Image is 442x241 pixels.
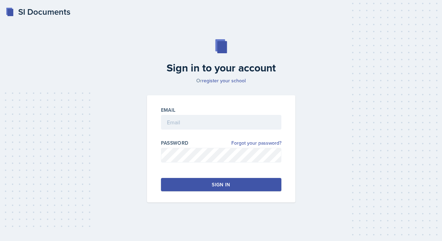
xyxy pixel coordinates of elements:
[202,77,246,84] a: register your school
[231,139,281,147] a: Forgot your password?
[161,106,176,113] label: Email
[6,6,70,18] a: SI Documents
[143,77,300,84] p: Or
[161,115,281,130] input: Email
[161,178,281,191] button: Sign in
[143,62,300,74] h2: Sign in to your account
[161,139,189,146] label: Password
[212,181,230,188] div: Sign in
